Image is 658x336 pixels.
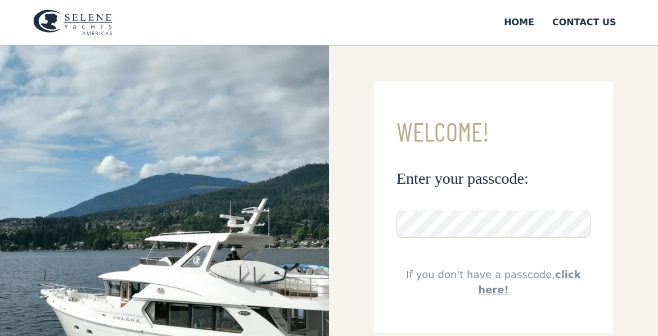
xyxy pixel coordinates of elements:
h3: Enter your passcode: [396,169,591,188]
img: logo [33,10,112,35]
form: Email Form [374,81,613,333]
div: Home [504,16,534,29]
a: click here! [478,269,580,296]
div: Contact US [552,16,616,29]
div: If you don't have a passcode, [396,267,591,297]
h3: Welcome! [396,117,591,146]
